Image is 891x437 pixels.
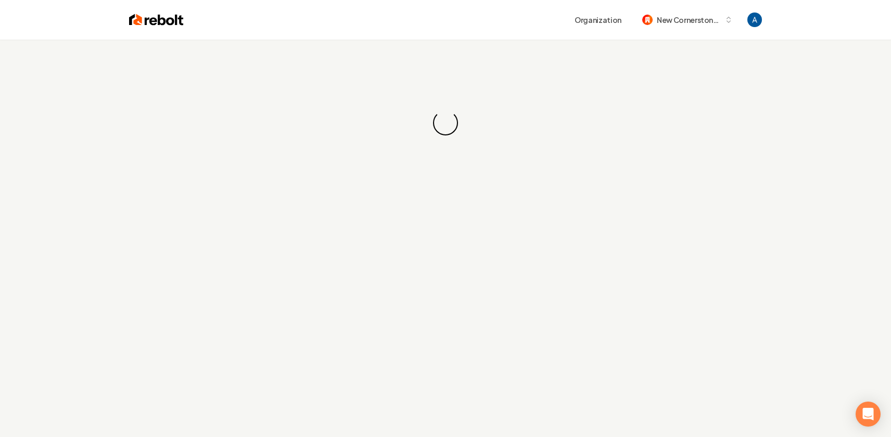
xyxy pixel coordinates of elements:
div: Loading [433,110,458,135]
div: Open Intercom Messenger [856,402,881,427]
button: Organization [568,10,628,29]
img: Rebolt Logo [129,13,184,27]
button: Open user button [747,13,762,27]
img: New Cornerstone General Construction Inc. [642,15,653,25]
img: Andrew Magana [747,13,762,27]
span: New Cornerstone General Construction Inc. [657,15,720,26]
